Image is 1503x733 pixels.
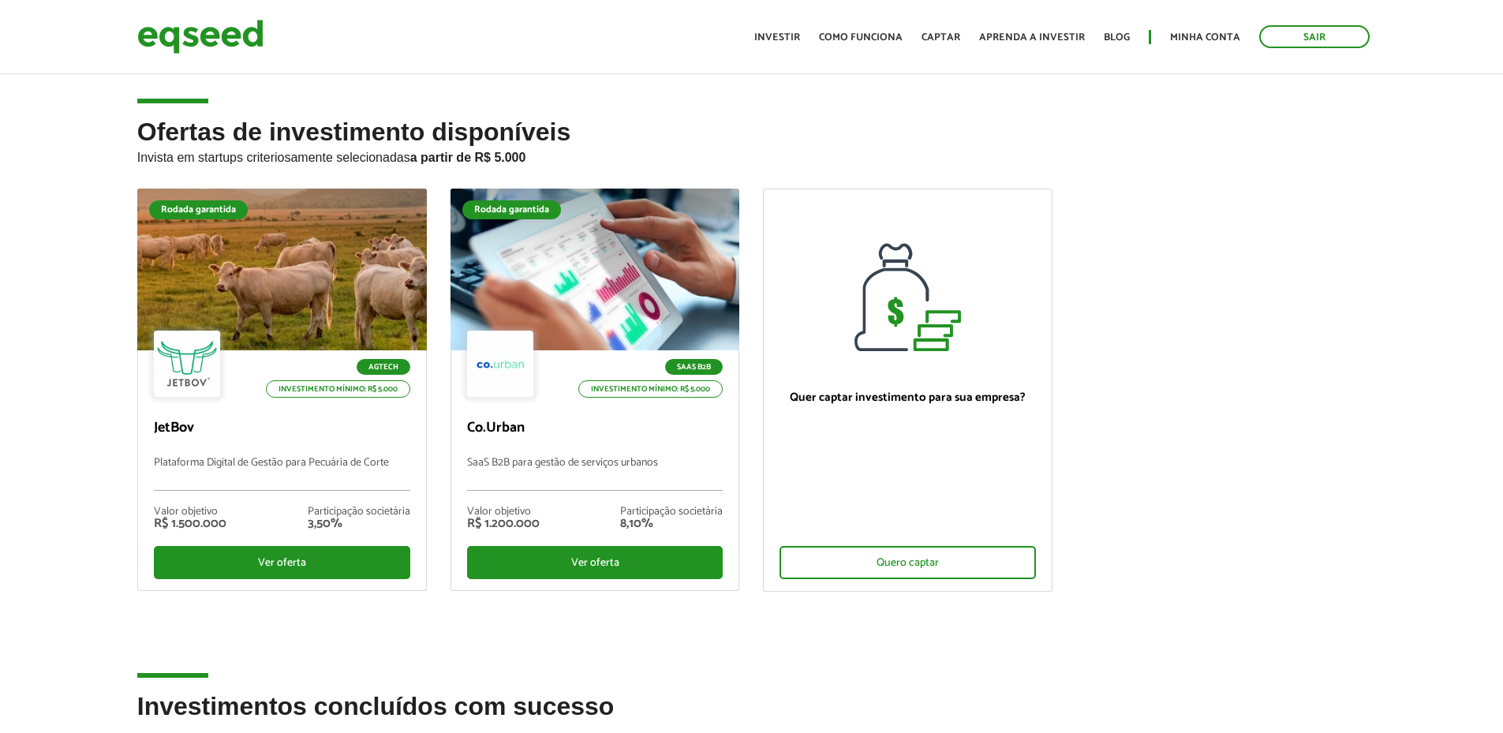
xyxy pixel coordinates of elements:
[1104,32,1130,43] a: Blog
[154,507,226,518] div: Valor objetivo
[308,507,410,518] div: Participação societária
[665,359,723,375] p: SaaS B2B
[467,518,540,530] div: R$ 1.200.000
[308,518,410,530] div: 3,50%
[1170,32,1240,43] a: Minha conta
[137,146,1367,165] p: Invista em startups criteriosamente selecionadas
[154,546,410,579] div: Ver oferta
[467,457,723,491] p: SaaS B2B para gestão de serviços urbanos
[467,546,723,579] div: Ver oferta
[357,359,410,375] p: Agtech
[154,420,410,437] p: JetBov
[819,32,903,43] a: Como funciona
[780,546,1036,579] div: Quero captar
[451,189,740,591] a: Rodada garantida SaaS B2B Investimento mínimo: R$ 5.000 Co.Urban SaaS B2B para gestão de serviços...
[979,32,1085,43] a: Aprenda a investir
[410,151,526,164] strong: a partir de R$ 5.000
[137,16,264,58] img: EqSeed
[149,200,248,219] div: Rodada garantida
[620,507,723,518] div: Participação societária
[467,507,540,518] div: Valor objetivo
[763,189,1052,592] a: Quer captar investimento para sua empresa? Quero captar
[620,518,723,530] div: 8,10%
[1259,25,1370,48] a: Sair
[578,380,723,398] p: Investimento mínimo: R$ 5.000
[462,200,561,219] div: Rodada garantida
[137,189,427,591] a: Rodada garantida Agtech Investimento mínimo: R$ 5.000 JetBov Plataforma Digital de Gestão para Pe...
[266,380,410,398] p: Investimento mínimo: R$ 5.000
[922,32,960,43] a: Captar
[754,32,800,43] a: Investir
[467,420,723,437] p: Co.Urban
[154,518,226,530] div: R$ 1.500.000
[154,457,410,491] p: Plataforma Digital de Gestão para Pecuária de Corte
[780,391,1036,405] p: Quer captar investimento para sua empresa?
[137,118,1367,189] h2: Ofertas de investimento disponíveis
